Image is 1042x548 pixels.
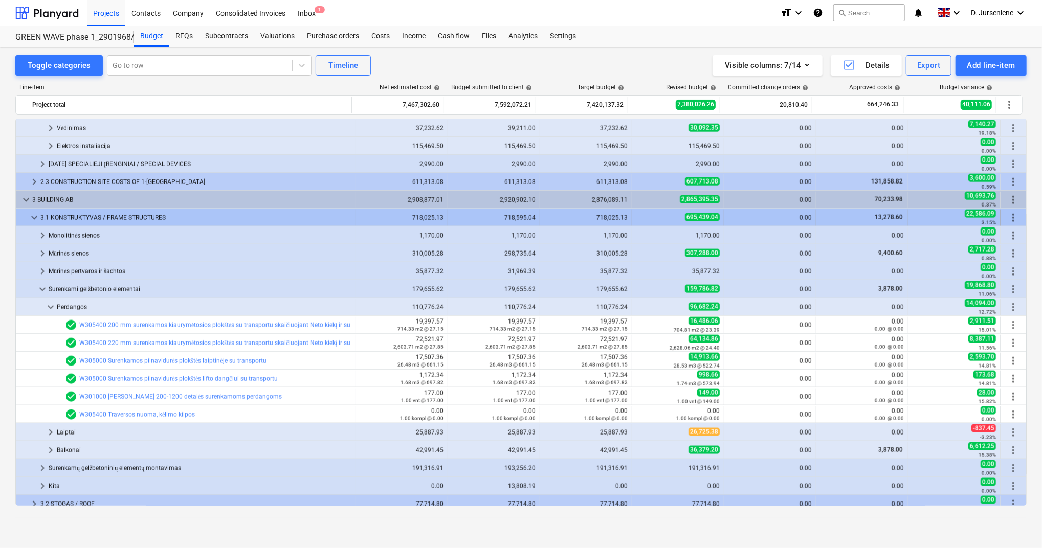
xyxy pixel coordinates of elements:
a: W305000 Surenkamos pilnavidurės plokštės laiptinėje su transportu [79,357,267,364]
div: Visible columns : 7/14 [725,59,810,72]
span: 8,387.11 [968,335,996,343]
span: keyboard_arrow_right [45,444,57,456]
div: 718,025.13 [544,214,628,221]
div: 611,313.08 [544,178,628,186]
span: 14,913.66 [689,353,720,361]
span: More actions [1003,99,1015,111]
small: 1.74 m3 @ 573.94 [677,381,720,386]
span: 13,278.60 [874,214,904,221]
div: 179,655.62 [452,286,536,293]
button: Details [831,55,902,76]
span: 0.00 [981,156,996,164]
div: 0.00 [728,125,812,132]
span: 2,865,395.35 [680,195,720,203]
span: 2,593.70 [968,353,996,361]
small: 714.33 m2 @ 27.15 [582,326,628,332]
div: 0.00 [728,357,812,364]
span: 19,868.80 [965,281,996,289]
a: RFQs [169,26,199,47]
div: 1,170.00 [636,232,720,239]
small: 3.15% [982,220,996,225]
small: 1.00 kompl @ 0.00 [492,416,536,421]
div: Elektros instaliacija [57,138,351,154]
span: More actions [1007,319,1019,331]
div: 1,170.00 [544,232,628,239]
div: 0.00 [728,268,812,275]
span: 664,246.33 [866,100,900,109]
div: Committed change orders [728,84,808,91]
span: Line-item has 3 RFQs [65,391,77,403]
iframe: Chat Widget [991,499,1042,548]
span: More actions [1007,408,1019,421]
small: 1.00 vnt @ 149.00 [677,399,720,404]
small: 0.00 @ 0.00 [875,398,904,403]
small: 19.18% [979,130,996,136]
div: 1,172.34 [360,372,444,386]
div: 39,211.00 [452,125,536,132]
small: 1.68 m3 @ 697.82 [401,380,444,385]
div: 37,232.62 [544,125,628,132]
span: keyboard_arrow_down [28,212,40,224]
a: Purchase orders [301,26,365,47]
span: keyboard_arrow_right [45,140,57,152]
span: keyboard_arrow_right [28,176,40,188]
span: keyboard_arrow_down [45,301,57,313]
span: keyboard_arrow_right [36,230,49,242]
small: 15.01% [979,327,996,333]
button: Timeline [316,55,371,76]
div: 179,655.62 [360,286,444,293]
div: Mūrinės pertvaros ir šachtos [49,263,351,280]
span: More actions [1007,391,1019,403]
a: W301000 [PERSON_NAME] 200-1200 detalės surenkamoms perdangoms [79,393,282,400]
div: 17,507.36 [360,354,444,368]
div: 0.00 [360,407,444,422]
button: Toggle categories [15,55,103,76]
span: 1 [315,6,325,13]
span: 14,094.00 [965,299,996,307]
span: 607,713.08 [685,177,720,186]
div: Income [396,26,432,47]
button: Add line-item [956,55,1027,76]
small: 14.81% [979,363,996,369]
div: 72,521.97 [360,336,444,350]
a: Valuations [254,26,301,47]
div: 115,469.50 [544,143,628,150]
div: 1,170.00 [360,232,444,239]
button: Search [833,4,905,21]
span: 96,682.24 [689,303,720,311]
span: 307,288.00 [685,249,720,257]
div: 2,876,089.11 [544,196,628,203]
div: 0.00 [728,196,812,203]
div: Subcontracts [199,26,254,47]
div: Surenkami gelžbetonio elementai [49,281,351,298]
span: 22,586.09 [965,210,996,218]
div: 35,877.32 [544,268,628,275]
span: 0.00 [981,406,996,415]
span: 64,134.86 [689,335,720,343]
span: 3,878.00 [877,285,904,292]
div: 0.00 [452,407,536,422]
div: Toggle categories [28,59,91,72]
span: search [838,9,846,17]
small: 1.68 m3 @ 697.82 [585,380,628,385]
span: More actions [1007,373,1019,385]
div: 0.00 [821,390,904,404]
small: 1.00 kompl @ 0.00 [584,416,628,421]
i: keyboard_arrow_down [1014,7,1027,19]
div: 0.00 [728,304,812,311]
div: 0.00 [728,339,812,347]
small: 704.81 m2 @ 23.39 [674,327,720,333]
div: 17,507.36 [452,354,536,368]
small: 1.00 vnt @ 177.00 [585,398,628,403]
small: 0.88% [982,256,996,261]
span: Line-item has 3 RFQs [65,408,77,421]
span: keyboard_arrow_right [45,426,57,439]
div: 3 BUILDING AB [32,192,351,208]
div: 0.00 [821,125,904,132]
span: 2,717.28 [968,245,996,254]
span: help [984,85,992,91]
div: 2,990.00 [360,161,444,168]
a: W305400 200 mm surenkamos kiaurymėtosios plokštės su transportu skaičiuojant Neto kiekį ir su tra... [79,322,381,329]
div: 0.00 [728,232,812,239]
span: help [800,85,808,91]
